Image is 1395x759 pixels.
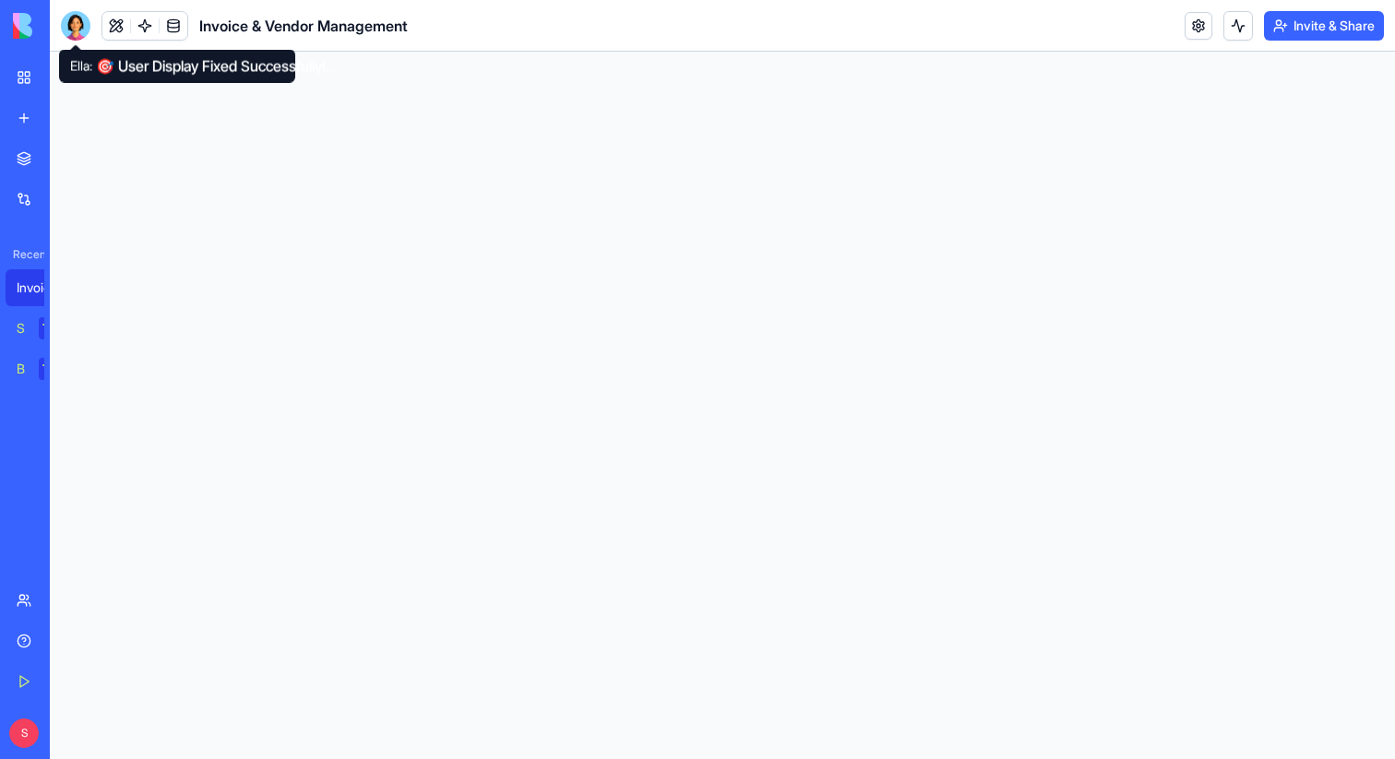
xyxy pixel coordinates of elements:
[9,718,39,748] span: S
[13,13,127,39] img: logo
[39,317,68,339] div: TRY
[6,269,79,306] a: Invoice & Vendor Management
[199,15,408,37] span: Invoice & Vendor Management
[6,310,79,347] a: Social Media Content GeneratorTRY
[6,350,79,387] a: Blog Generation ProTRY
[6,247,44,262] span: Recent
[17,319,26,338] div: Social Media Content Generator
[17,279,68,297] div: Invoice & Vendor Management
[17,360,26,378] div: Blog Generation Pro
[1264,11,1384,41] button: Invite & Share
[39,358,68,380] div: TRY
